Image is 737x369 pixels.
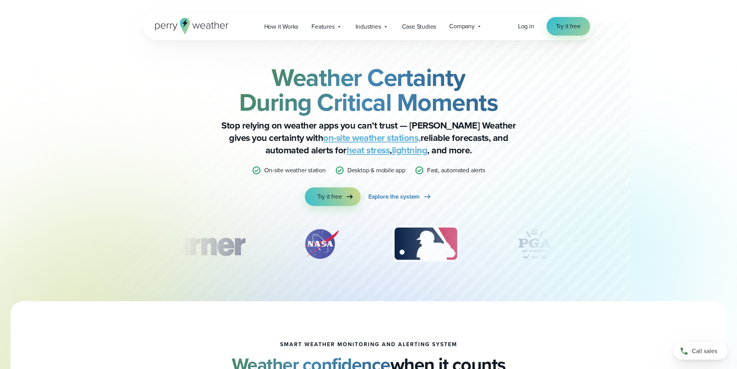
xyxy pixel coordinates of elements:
div: slideshow [181,225,556,267]
p: On-site weather station [264,166,325,175]
span: Features [311,22,334,31]
span: Try it free [556,22,581,31]
div: 1 of 12 [146,225,256,263]
a: Case Studies [395,19,443,34]
h1: smart weather monitoring and alerting system [280,342,457,348]
a: Log in [518,22,534,31]
a: Try it free [305,187,361,206]
p: Desktop & mobile app [347,166,405,175]
p: Fast, automated alerts [427,166,485,175]
strong: Weather Certainty During Critical Moments [239,59,498,120]
span: Company [449,22,475,31]
span: Explore the system [368,192,420,201]
a: on-site weather stations, [323,131,421,145]
p: Stop relying on weather apps you can’t trust — [PERSON_NAME] Weather gives you certainty with rel... [214,119,523,156]
a: lightning [392,143,427,157]
span: Try it free [317,192,342,201]
img: NASA.svg [294,225,348,263]
img: PGA.svg [504,225,566,263]
span: Call sales [692,347,717,356]
img: Turner-Construction_1.svg [146,225,256,263]
a: Explore the system [368,187,432,206]
span: How it Works [264,22,299,31]
a: Call sales [674,343,728,360]
a: heat stress [347,143,390,157]
div: 4 of 12 [504,225,566,263]
div: 3 of 12 [385,225,467,263]
a: How it Works [258,19,305,34]
a: Try it free [547,17,590,36]
div: 2 of 12 [294,225,348,263]
span: Industries [356,22,381,31]
span: Case Studies [402,22,436,31]
img: MLB.svg [385,225,467,263]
